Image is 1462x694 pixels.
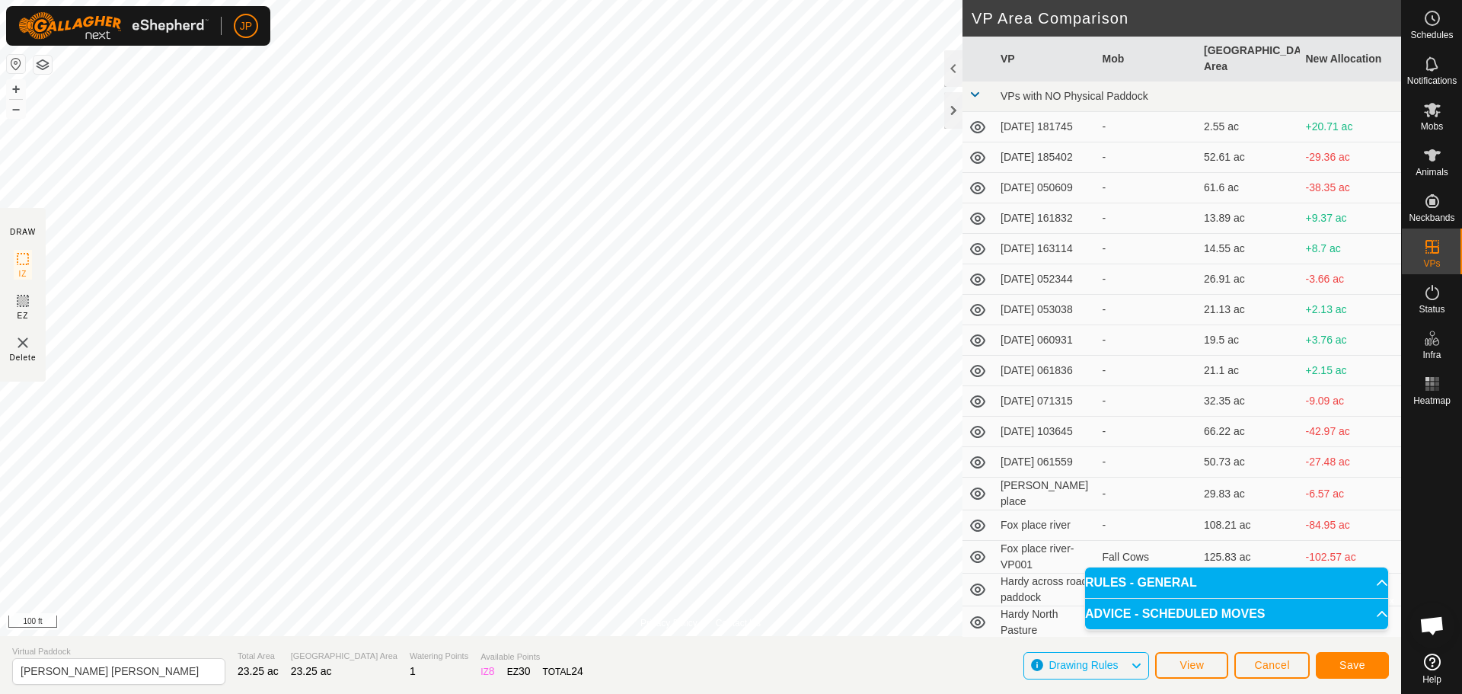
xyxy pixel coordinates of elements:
[994,606,1096,639] td: Hardy North Pasture
[1103,486,1192,502] div: -
[1419,305,1444,314] span: Status
[1198,325,1300,356] td: 19.5 ac
[1198,356,1300,386] td: 21.1 ac
[1413,396,1451,405] span: Heatmap
[1103,424,1192,440] div: -
[1409,213,1454,222] span: Neckbands
[1155,652,1228,679] button: View
[1234,652,1310,679] button: Cancel
[1103,302,1192,318] div: -
[994,37,1096,82] th: VP
[1103,393,1192,409] div: -
[480,664,494,680] div: IZ
[994,417,1096,447] td: [DATE] 103645
[238,665,279,677] span: 23.25 ac
[994,295,1096,325] td: [DATE] 053038
[1416,168,1448,177] span: Animals
[1085,599,1388,629] p-accordion-header: ADVICE - SCHEDULED MOVES
[1300,203,1402,234] td: +9.37 ac
[1198,173,1300,203] td: 61.6 ac
[1300,417,1402,447] td: -42.97 ac
[1402,648,1462,690] a: Help
[1103,119,1192,135] div: -
[489,665,495,677] span: 8
[994,356,1096,386] td: [DATE] 061836
[1254,659,1290,671] span: Cancel
[519,665,531,677] span: 30
[14,334,32,352] img: VP
[1198,510,1300,541] td: 108.21 ac
[994,264,1096,295] td: [DATE] 052344
[1198,417,1300,447] td: 66.22 ac
[994,386,1096,417] td: [DATE] 071315
[1103,363,1192,379] div: -
[1300,325,1402,356] td: +3.76 ac
[1300,510,1402,541] td: -84.95 ac
[1198,264,1300,295] td: 26.91 ac
[1198,478,1300,510] td: 29.83 ac
[1198,386,1300,417] td: 32.35 ac
[1300,447,1402,478] td: -27.48 ac
[1001,90,1148,102] span: VPs with NO Physical Paddock
[994,325,1096,356] td: [DATE] 060931
[1198,203,1300,234] td: 13.89 ac
[994,478,1096,510] td: [PERSON_NAME] place
[1300,234,1402,264] td: +8.7 ac
[994,173,1096,203] td: [DATE] 050609
[19,268,27,280] span: IZ
[994,541,1096,574] td: Fox place river-VP001
[1198,234,1300,264] td: 14.55 ac
[18,12,209,40] img: Gallagher Logo
[994,574,1096,606] td: Hardy across road paddock
[1049,659,1118,671] span: Drawing Rules
[507,664,531,680] div: EZ
[1103,271,1192,287] div: -
[1198,37,1300,82] th: [GEOGRAPHIC_DATA] Area
[10,226,36,238] div: DRAW
[1085,577,1197,589] span: RULES - GENERAL
[1300,478,1402,510] td: -6.57 ac
[480,651,583,664] span: Available Points
[1103,454,1192,470] div: -
[1198,295,1300,325] td: 21.13 ac
[994,142,1096,173] td: [DATE] 185402
[1300,386,1402,417] td: -9.09 ac
[7,100,25,118] button: –
[1103,332,1192,348] div: -
[12,645,225,658] span: Virtual Paddock
[291,665,332,677] span: 23.25 ac
[543,664,583,680] div: TOTAL
[994,447,1096,478] td: [DATE] 061559
[1198,112,1300,142] td: 2.55 ac
[1085,608,1265,620] span: ADVICE - SCHEDULED MOVES
[972,9,1401,27] h2: VP Area Comparison
[1422,675,1441,684] span: Help
[1103,180,1192,196] div: -
[1300,295,1402,325] td: +2.13 ac
[7,55,25,73] button: Reset Map
[994,510,1096,541] td: Fox place river
[1409,603,1455,648] div: Open chat
[1085,568,1388,598] p-accordion-header: RULES - GENERAL
[1300,264,1402,295] td: -3.66 ac
[1410,30,1453,40] span: Schedules
[994,203,1096,234] td: [DATE] 161832
[1300,173,1402,203] td: -38.35 ac
[1300,356,1402,386] td: +2.15 ac
[7,80,25,98] button: +
[291,650,397,663] span: [GEOGRAPHIC_DATA] Area
[1179,659,1204,671] span: View
[994,112,1096,142] td: [DATE] 181745
[1422,350,1441,360] span: Infra
[1103,517,1192,533] div: -
[1103,149,1192,165] div: -
[1103,549,1192,565] div: Fall Cows
[1316,652,1389,679] button: Save
[1198,447,1300,478] td: 50.73 ac
[1300,37,1402,82] th: New Allocation
[1300,142,1402,173] td: -29.36 ac
[18,310,29,321] span: EZ
[238,650,279,663] span: Total Area
[716,616,761,630] a: Contact Us
[640,616,697,630] a: Privacy Policy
